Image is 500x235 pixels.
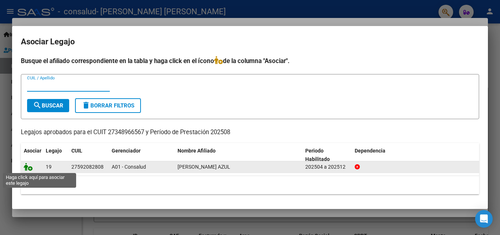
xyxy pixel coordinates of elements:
span: Asociar [24,148,41,154]
span: Legajo [46,148,62,154]
div: 1 registros [21,176,479,194]
span: Periodo Habilitado [305,148,330,162]
span: ANZUATE CLOE AZUL [178,164,230,170]
span: Nombre Afiliado [178,148,216,154]
div: 202504 a 202512 [305,163,349,171]
h2: Asociar Legajo [21,35,479,49]
span: Borrar Filtros [82,102,134,109]
span: CUIL [71,148,82,154]
span: Dependencia [355,148,385,154]
datatable-header-cell: Legajo [43,143,68,167]
datatable-header-cell: Dependencia [352,143,480,167]
span: 19 [46,164,52,170]
div: Open Intercom Messenger [475,210,493,228]
div: 27592082808 [71,163,104,171]
span: Buscar [33,102,63,109]
datatable-header-cell: Gerenciador [109,143,175,167]
mat-icon: delete [82,101,90,110]
h4: Busque el afiliado correspondiente en la tabla y haga click en el ícono de la columna "Asociar". [21,56,479,66]
datatable-header-cell: Periodo Habilitado [302,143,352,167]
datatable-header-cell: Asociar [21,143,43,167]
button: Borrar Filtros [75,98,141,113]
span: A01 - Consalud [112,164,146,170]
datatable-header-cell: Nombre Afiliado [175,143,302,167]
mat-icon: search [33,101,42,110]
p: Legajos aprobados para el CUIT 27348966567 y Período de Prestación 202508 [21,128,479,137]
span: Gerenciador [112,148,141,154]
datatable-header-cell: CUIL [68,143,109,167]
button: Buscar [27,99,69,112]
